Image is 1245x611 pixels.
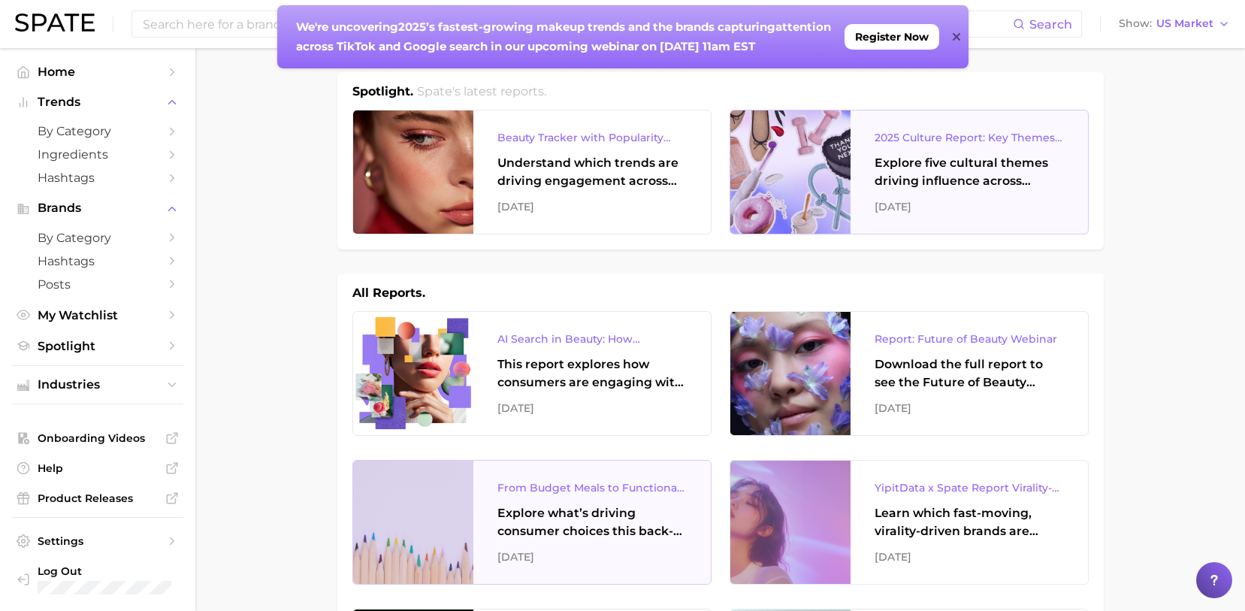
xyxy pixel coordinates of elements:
[38,492,158,505] span: Product Releases
[417,83,546,101] h2: Spate's latest reports.
[352,110,712,234] a: Beauty Tracker with Popularity IndexUnderstand which trends are driving engagement across platfor...
[15,14,95,32] img: SPATE
[497,355,687,392] div: This report explores how consumers are engaging with AI-powered search tools — and what it means ...
[497,548,687,566] div: [DATE]
[12,560,183,599] a: Log out. Currently logged in with e-mail ameera.masud@digitas.com.
[875,355,1064,392] div: Download the full report to see the Future of Beauty trends we unpacked during the webinar.
[12,60,183,83] a: Home
[497,504,687,540] div: Explore what’s driving consumer choices this back-to-school season From budget-friendly meals to ...
[38,171,158,185] span: Hashtags
[12,374,183,396] button: Industries
[38,534,158,548] span: Settings
[38,461,158,475] span: Help
[38,431,158,445] span: Onboarding Videos
[12,487,183,510] a: Product Releases
[352,284,425,302] h1: All Reports.
[38,201,158,215] span: Brands
[38,378,158,392] span: Industries
[730,460,1089,585] a: YipitData x Spate Report Virality-Driven Brands Are Taking a Slice of the Beauty PieLearn which f...
[38,124,158,138] span: by Category
[38,308,158,322] span: My Watchlist
[352,311,712,436] a: AI Search in Beauty: How Consumers Are Using ChatGPT vs. Google SearchThis report explores how co...
[875,330,1064,348] div: Report: Future of Beauty Webinar
[497,198,687,216] div: [DATE]
[730,110,1089,234] a: 2025 Culture Report: Key Themes That Are Shaping Consumer DemandExplore five cultural themes driv...
[497,330,687,348] div: AI Search in Beauty: How Consumers Are Using ChatGPT vs. Google Search
[12,427,183,449] a: Onboarding Videos
[12,530,183,552] a: Settings
[875,504,1064,540] div: Learn which fast-moving, virality-driven brands are leading the pack, the risks of viral growth, ...
[875,154,1064,190] div: Explore five cultural themes driving influence across beauty, food, and pop culture.
[12,304,183,327] a: My Watchlist
[38,231,158,245] span: by Category
[497,399,687,417] div: [DATE]
[497,129,687,147] div: Beauty Tracker with Popularity Index
[875,548,1064,566] div: [DATE]
[497,154,687,190] div: Understand which trends are driving engagement across platforms in the skin, hair, makeup, and fr...
[12,197,183,219] button: Brands
[38,277,158,292] span: Posts
[12,334,183,358] a: Spotlight
[38,254,158,268] span: Hashtags
[1156,20,1213,28] span: US Market
[38,147,158,162] span: Ingredients
[38,564,189,578] span: Log Out
[1119,20,1152,28] span: Show
[38,339,158,353] span: Spotlight
[38,65,158,79] span: Home
[12,166,183,189] a: Hashtags
[12,91,183,113] button: Trends
[875,399,1064,417] div: [DATE]
[497,479,687,497] div: From Budget Meals to Functional Snacks: Food & Beverage Trends Shaping Consumer Behavior This Sch...
[12,226,183,250] a: by Category
[730,311,1089,436] a: Report: Future of Beauty WebinarDownload the full report to see the Future of Beauty trends we un...
[352,460,712,585] a: From Budget Meals to Functional Snacks: Food & Beverage Trends Shaping Consumer Behavior This Sch...
[12,143,183,166] a: Ingredients
[12,119,183,143] a: by Category
[38,95,158,109] span: Trends
[875,198,1064,216] div: [DATE]
[12,457,183,479] a: Help
[1115,14,1234,34] button: ShowUS Market
[141,11,1013,37] input: Search here for a brand, industry, or ingredient
[1029,17,1072,32] span: Search
[352,83,413,101] h1: Spotlight.
[12,250,183,273] a: Hashtags
[875,129,1064,147] div: 2025 Culture Report: Key Themes That Are Shaping Consumer Demand
[12,273,183,296] a: Posts
[875,479,1064,497] div: YipitData x Spate Report Virality-Driven Brands Are Taking a Slice of the Beauty Pie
